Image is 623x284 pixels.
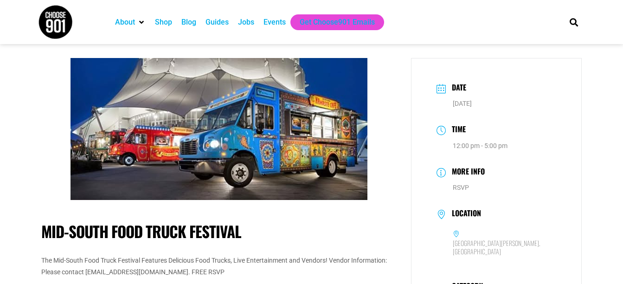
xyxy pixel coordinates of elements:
a: RSVP [453,184,469,191]
h3: More Info [447,166,485,179]
h3: Date [447,82,466,95]
div: Search [566,14,581,30]
h1: Mid-South Food Truck Festival [41,222,397,241]
h6: [GEOGRAPHIC_DATA][PERSON_NAME], [GEOGRAPHIC_DATA] [453,239,557,256]
span: [DATE] [453,100,472,107]
a: Guides [206,17,229,28]
h3: Time [447,123,466,137]
a: Shop [155,17,172,28]
p: The Mid-South Food Truck Festival Features Delicious Food Trucks, Live Entertainment and Vendors!... [41,255,397,278]
a: Jobs [238,17,254,28]
nav: Main nav [110,14,554,30]
a: Get Choose901 Emails [300,17,375,28]
a: Blog [181,17,196,28]
a: Events [263,17,286,28]
img: Two brightly colored food trucks are parked outside a large, tent-like structure at dusk, their s... [71,58,367,200]
div: About [110,14,150,30]
h3: Location [447,209,481,220]
abbr: 12:00 pm - 5:00 pm [453,142,507,149]
a: About [115,17,135,28]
